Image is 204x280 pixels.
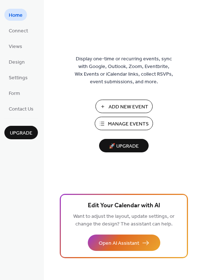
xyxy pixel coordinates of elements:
[73,212,174,229] span: Want to adjust the layout, update settings, or change the design? The assistant can help.
[88,201,160,211] span: Edit Your Calendar with AI
[103,141,144,151] span: 🚀 Upgrade
[9,105,34,113] span: Contact Us
[9,43,22,51] span: Views
[9,27,28,35] span: Connect
[4,56,29,68] a: Design
[4,103,38,115] a: Contact Us
[4,71,32,83] a: Settings
[88,235,160,251] button: Open AI Assistant
[9,74,28,82] span: Settings
[4,9,27,21] a: Home
[9,59,25,66] span: Design
[99,240,139,247] span: Open AI Assistant
[10,129,32,137] span: Upgrade
[4,87,24,99] a: Form
[75,55,173,86] span: Display one-time or recurring events, sync with Google, Outlook, Zoom, Eventbrite, Wix Events or ...
[108,120,149,128] span: Manage Events
[9,90,20,97] span: Form
[4,24,32,36] a: Connect
[4,126,38,139] button: Upgrade
[95,117,153,130] button: Manage Events
[9,12,23,19] span: Home
[95,100,153,113] button: Add New Event
[4,40,27,52] a: Views
[99,139,149,152] button: 🚀 Upgrade
[109,103,148,111] span: Add New Event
